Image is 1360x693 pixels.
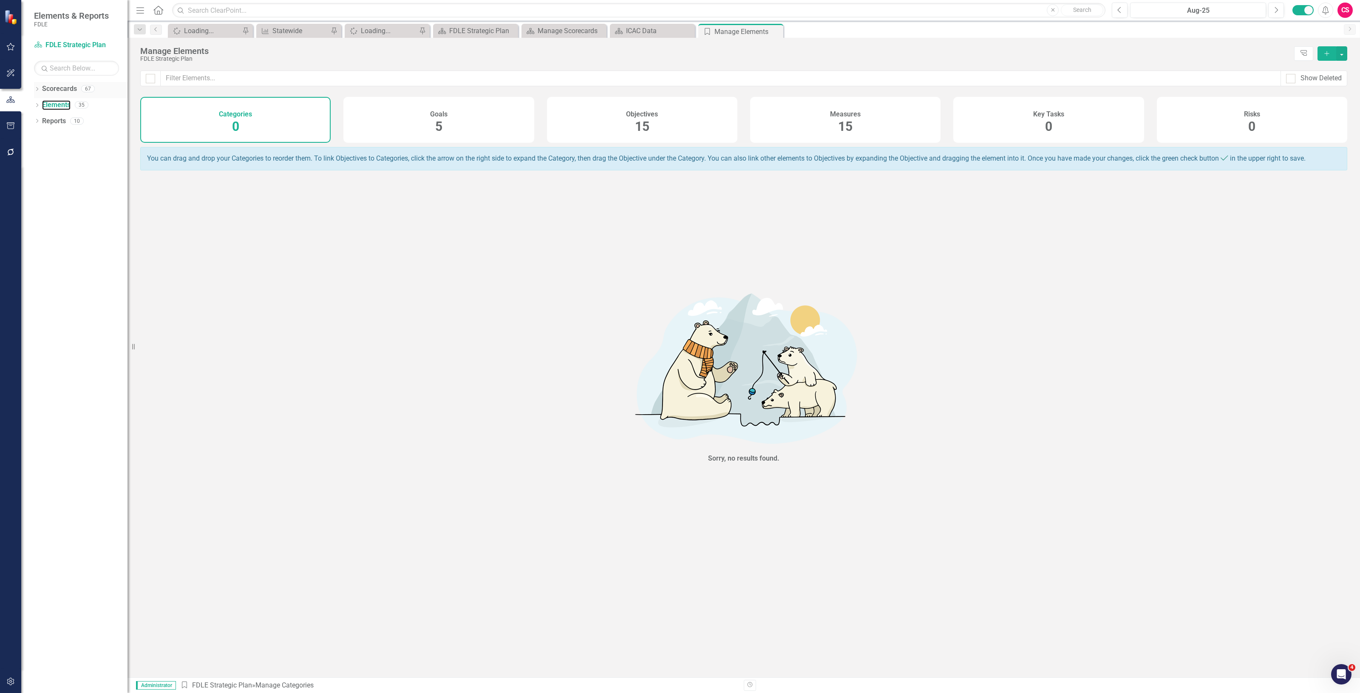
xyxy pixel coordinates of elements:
[219,110,252,118] h4: Categories
[612,25,693,36] a: ICAC Data
[160,71,1281,86] input: Filter Elements...
[1130,3,1266,18] button: Aug-25
[140,56,1290,62] div: FDLE Strategic Plan
[34,21,109,28] small: FDLE
[34,11,109,21] span: Elements & Reports
[430,110,448,118] h4: Goals
[626,25,693,36] div: ICAC Data
[626,110,658,118] h4: Objectives
[1061,4,1103,16] button: Search
[524,25,604,36] a: Manage Scorecards
[172,3,1105,18] input: Search ClearPoint...
[1073,6,1091,13] span: Search
[708,454,779,464] div: Sorry, no results found.
[192,681,252,689] a: FDLE Strategic Plan
[435,25,516,36] a: FDLE Strategic Plan
[635,119,649,134] span: 15
[184,25,240,36] div: Loading...
[42,84,77,94] a: Scorecards
[42,100,71,110] a: Elements
[4,9,19,25] img: ClearPoint Strategy
[1244,110,1260,118] h4: Risks
[838,119,853,134] span: 15
[42,116,66,126] a: Reports
[1248,119,1255,134] span: 0
[449,25,516,36] div: FDLE Strategic Plan
[81,85,95,93] div: 67
[180,681,737,690] div: » Manage Categories
[258,25,329,36] a: Statewide
[361,25,417,36] div: Loading...
[1349,664,1355,671] span: 4
[616,282,871,452] img: No results found
[272,25,329,36] div: Statewide
[1033,110,1064,118] h4: Key Tasks
[75,102,88,109] div: 35
[347,25,417,36] a: Loading...
[136,681,176,690] span: Administrator
[170,25,240,36] a: Loading...
[140,147,1347,170] div: You can drag and drop your Categories to reorder them. To link Objectives to Categories, click th...
[140,46,1290,56] div: Manage Elements
[1331,664,1351,685] iframe: Intercom live chat
[1337,3,1353,18] button: CS
[538,25,604,36] div: Manage Scorecards
[1133,6,1263,16] div: Aug-25
[1300,74,1342,83] div: Show Deleted
[34,40,119,50] a: FDLE Strategic Plan
[34,61,119,76] input: Search Below...
[830,110,861,118] h4: Measures
[1045,119,1052,134] span: 0
[714,26,781,37] div: Manage Elements
[70,117,84,124] div: 10
[435,119,442,134] span: 5
[232,119,239,134] span: 0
